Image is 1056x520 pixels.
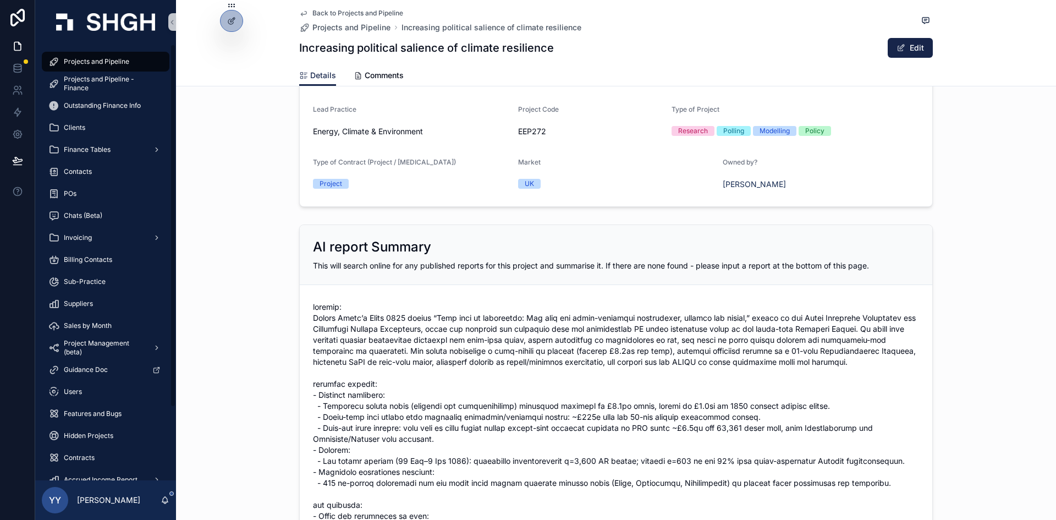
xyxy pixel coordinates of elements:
[313,126,423,137] span: Energy, Climate & Environment
[723,158,757,166] span: Owned by?
[64,123,85,132] span: Clients
[64,233,92,242] span: Invoicing
[518,105,559,113] span: Project Code
[723,126,744,136] div: Polling
[49,494,61,507] span: YY
[64,57,129,66] span: Projects and Pipeline
[313,261,869,270] span: This will search online for any published reports for this project and summarise it. If there are...
[525,179,534,189] div: UK
[805,126,824,136] div: Policy
[77,495,140,506] p: [PERSON_NAME]
[313,158,456,166] span: Type of Contract (Project / [MEDICAL_DATA])
[42,338,169,358] a: Project Management (beta)
[42,404,169,424] a: Features and Bugs
[723,179,786,190] a: [PERSON_NAME]
[320,179,342,189] div: Project
[42,382,169,402] a: Users
[64,277,106,286] span: Sub-Practice
[299,40,554,56] h1: Increasing political salience of climate resilience
[672,105,719,113] span: Type of Project
[64,255,112,264] span: Billing Contacts
[42,360,169,380] a: Guidance Doc
[42,184,169,204] a: POs
[64,339,144,357] span: Project Management (beta)
[64,299,93,308] span: Suppliers
[64,475,137,484] span: Accrued Income Report
[299,65,336,86] a: Details
[42,272,169,292] a: Sub-Practice
[299,9,403,18] a: Back to Projects and Pipeline
[64,321,112,330] span: Sales by Month
[313,105,356,113] span: Lead Practice
[64,387,82,396] span: Users
[42,140,169,160] a: Finance Tables
[42,228,169,248] a: Invoicing
[310,70,336,81] span: Details
[42,316,169,336] a: Sales by Month
[42,448,169,468] a: Contracts
[42,118,169,138] a: Clients
[64,75,158,92] span: Projects and Pipeline - Finance
[312,9,403,18] span: Back to Projects and Pipeline
[888,38,933,58] button: Edit
[518,158,541,166] span: Market
[760,126,790,136] div: Modelling
[518,126,663,137] span: EEP272
[299,22,391,33] a: Projects and Pipeline
[42,294,169,314] a: Suppliers
[42,206,169,226] a: Chats (Beta)
[42,96,169,116] a: Outstanding Finance Info
[56,13,155,31] img: App logo
[313,238,431,256] h2: AI report Summary
[64,365,108,374] span: Guidance Doc
[64,431,113,440] span: Hidden Projects
[64,453,95,462] span: Contracts
[312,22,391,33] span: Projects and Pipeline
[42,426,169,446] a: Hidden Projects
[35,44,176,480] div: scrollable content
[64,409,122,418] span: Features and Bugs
[354,65,404,87] a: Comments
[365,70,404,81] span: Comments
[64,189,76,198] span: POs
[678,126,708,136] div: Research
[42,250,169,270] a: Billing Contacts
[64,101,141,110] span: Outstanding Finance Info
[42,470,169,490] a: Accrued Income Report
[42,74,169,94] a: Projects and Pipeline - Finance
[64,145,111,154] span: Finance Tables
[64,211,102,220] span: Chats (Beta)
[402,22,581,33] a: Increasing political salience of climate resilience
[42,162,169,182] a: Contacts
[64,167,92,176] span: Contacts
[42,52,169,72] a: Projects and Pipeline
